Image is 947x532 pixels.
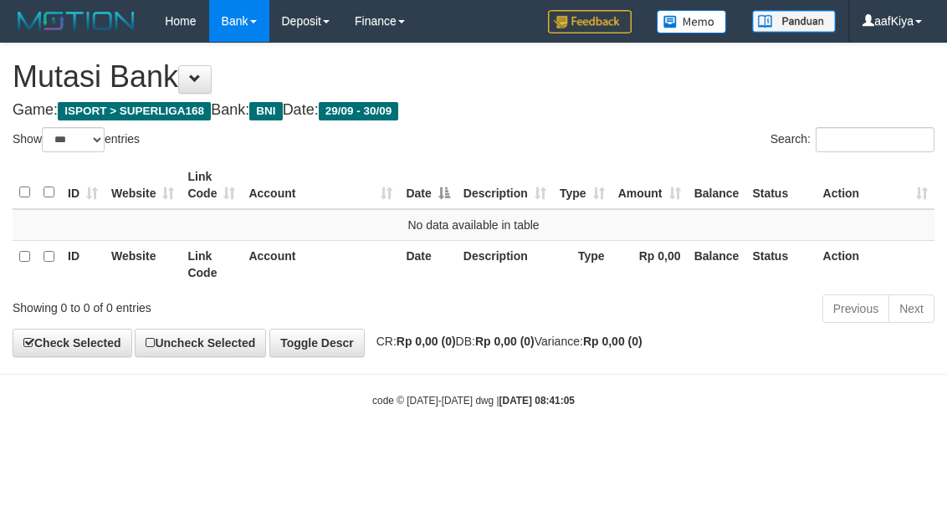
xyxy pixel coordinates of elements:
label: Show entries [13,127,140,152]
td: No data available in table [13,209,934,241]
h1: Mutasi Bank [13,60,934,94]
span: BNI [249,102,282,120]
div: Showing 0 to 0 of 0 entries [13,293,382,316]
th: Action [816,240,934,288]
a: Toggle Descr [269,329,365,357]
th: Date [399,240,456,288]
th: Rp 0,00 [612,240,688,288]
th: Balance [688,161,746,209]
th: Link Code [181,240,242,288]
input: Search: [816,127,934,152]
th: ID [61,240,105,288]
th: Account [242,240,399,288]
th: Link Code: activate to sort column ascending [181,161,242,209]
strong: Rp 0,00 (0) [583,335,642,348]
th: Type: activate to sort column ascending [553,161,612,209]
th: Date: activate to sort column descending [399,161,456,209]
th: Balance [688,240,746,288]
th: Status [745,240,816,288]
a: Next [888,294,934,323]
label: Search: [770,127,934,152]
h4: Game: Bank: Date: [13,102,934,119]
span: ISPORT > SUPERLIGA168 [58,102,211,120]
th: Description [457,240,553,288]
a: Check Selected [13,329,132,357]
small: code © [DATE]-[DATE] dwg | [372,395,575,407]
img: panduan.png [752,10,836,33]
th: Website: activate to sort column ascending [105,161,181,209]
th: ID: activate to sort column ascending [61,161,105,209]
th: Description: activate to sort column ascending [457,161,553,209]
th: Action: activate to sort column ascending [816,161,934,209]
img: Button%20Memo.svg [657,10,727,33]
strong: [DATE] 08:41:05 [499,395,575,407]
th: Website [105,240,181,288]
th: Status [745,161,816,209]
strong: Rp 0,00 (0) [475,335,535,348]
th: Amount: activate to sort column ascending [612,161,688,209]
select: Showentries [42,127,105,152]
span: CR: DB: Variance: [368,335,642,348]
strong: Rp 0,00 (0) [397,335,456,348]
th: Account: activate to sort column ascending [242,161,399,209]
th: Type [553,240,612,288]
img: Feedback.jpg [548,10,632,33]
span: 29/09 - 30/09 [319,102,399,120]
a: Uncheck Selected [135,329,266,357]
img: MOTION_logo.png [13,8,140,33]
a: Previous [822,294,889,323]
